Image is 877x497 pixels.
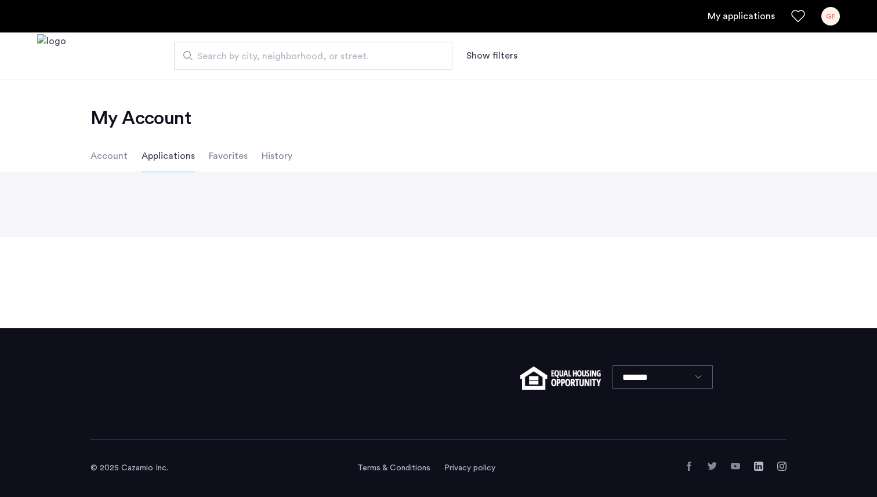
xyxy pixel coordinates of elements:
[708,9,775,23] a: My application
[466,49,517,63] button: Show or hide filters
[684,462,694,471] a: Facebook
[821,7,840,26] div: GF
[791,9,805,23] a: Favorites
[777,462,787,471] a: Instagram
[708,462,717,471] a: Twitter
[90,140,128,172] li: Account
[613,365,713,389] select: Language select
[174,42,452,70] input: Apartment Search
[357,462,430,474] a: Terms and conditions
[90,464,168,472] span: © 2025 Cazamio Inc.
[197,49,420,63] span: Search by city, neighborhood, or street.
[209,140,248,172] li: Favorites
[444,462,495,474] a: Privacy policy
[520,367,601,390] img: equal-housing.png
[90,107,787,130] h2: My Account
[754,462,763,471] a: LinkedIn
[262,140,292,172] li: History
[142,140,195,172] li: Applications
[37,34,66,78] img: logo
[731,462,740,471] a: YouTube
[37,34,66,78] a: Cazamio logo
